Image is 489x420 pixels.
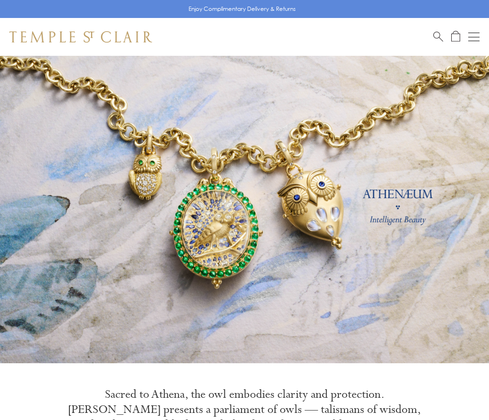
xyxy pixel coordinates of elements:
p: Enjoy Complimentary Delivery & Returns [189,4,296,14]
a: Open Shopping Bag [451,31,460,43]
button: Open navigation [468,31,480,43]
img: Temple St. Clair [9,31,152,43]
a: Search [433,31,443,43]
